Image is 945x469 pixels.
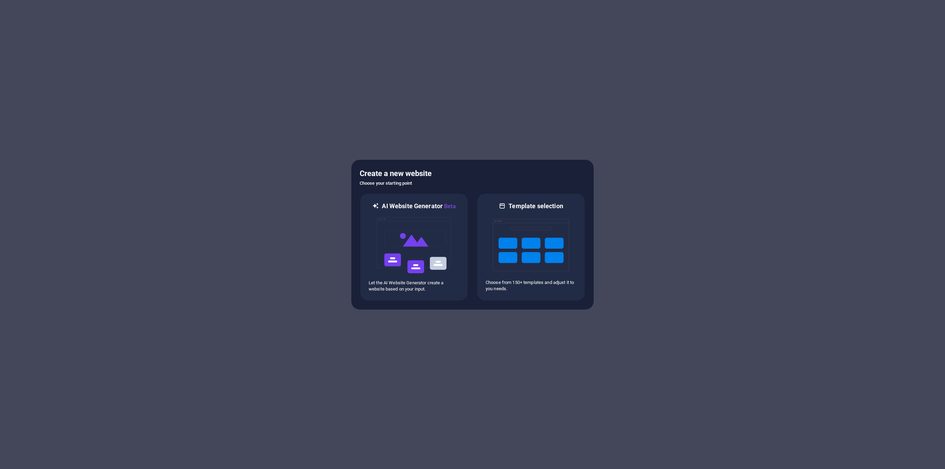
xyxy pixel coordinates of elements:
h6: AI Website Generator [382,202,456,211]
img: ai [376,211,452,280]
p: Let the AI Website Generator create a website based on your input. [369,280,459,292]
div: AI Website GeneratorBetaaiLet the AI Website Generator create a website based on your input. [360,193,468,301]
div: Template selectionChoose from 150+ templates and adjust it to you needs. [477,193,585,301]
p: Choose from 150+ templates and adjust it to you needs. [486,279,576,292]
h6: Choose your starting point [360,179,585,187]
h6: Template selection [508,202,563,210]
span: Beta [443,203,456,210]
h5: Create a new website [360,168,585,179]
